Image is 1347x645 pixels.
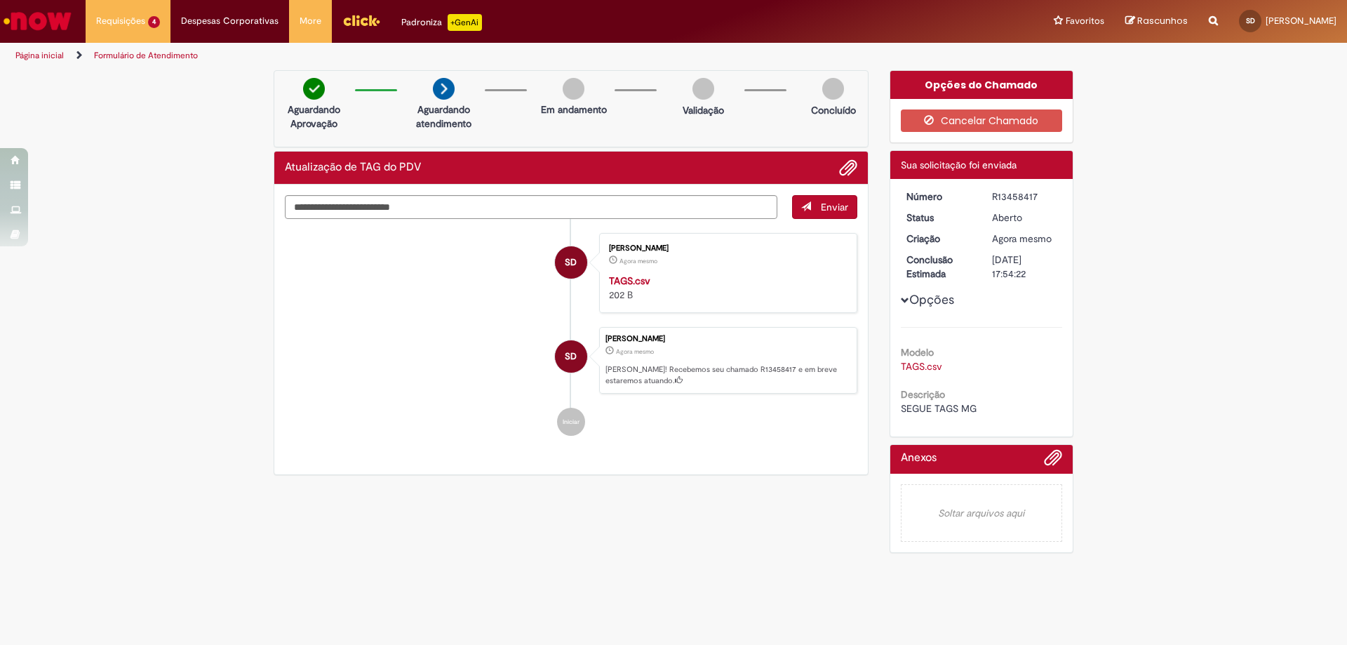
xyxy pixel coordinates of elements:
p: +GenAi [448,14,482,31]
dt: Número [896,189,982,204]
span: SD [565,246,577,279]
a: TAGS.csv [609,274,650,287]
a: Formulário de Atendimento [94,50,198,61]
span: Enviar [821,201,848,213]
p: Aguardando Aprovação [280,102,348,131]
div: Sofia Daibert [555,340,587,373]
div: Opções do Chamado [890,71,1073,99]
span: SEGUE TAGS MG [901,402,977,415]
img: img-circle-grey.png [563,78,584,100]
li: Sofia Daibert [285,327,857,394]
span: Favoritos [1066,14,1104,28]
dt: Conclusão Estimada [896,253,982,281]
dt: Criação [896,232,982,246]
img: img-circle-grey.png [692,78,714,100]
time: 28/08/2025 14:54:13 [619,257,657,265]
time: 28/08/2025 14:54:19 [992,232,1052,245]
a: Download de TAGS.csv [901,360,942,373]
span: [PERSON_NAME] [1266,15,1336,27]
b: Modelo [901,346,934,359]
b: Descrição [901,388,945,401]
div: 202 B [609,274,843,302]
div: [DATE] 17:54:22 [992,253,1057,281]
div: 28/08/2025 14:54:19 [992,232,1057,246]
span: Agora mesmo [616,347,654,356]
time: 28/08/2025 14:54:19 [616,347,654,356]
ul: Trilhas de página [11,43,887,69]
span: SD [565,340,577,373]
button: Enviar [792,195,857,219]
span: Despesas Corporativas [181,14,279,28]
img: arrow-next.png [433,78,455,100]
span: Rascunhos [1137,14,1188,27]
p: Concluído [811,103,856,117]
div: Padroniza [401,14,482,31]
em: Soltar arquivos aqui [901,484,1063,542]
a: Página inicial [15,50,64,61]
h2: Atualização de TAG do PDV Histórico de tíquete [285,161,421,174]
h2: Anexos [901,452,937,465]
img: click_logo_yellow_360x200.png [342,10,380,31]
button: Cancelar Chamado [901,109,1063,132]
div: R13458417 [992,189,1057,204]
img: ServiceNow [1,7,74,35]
textarea: Digite sua mensagem aqui... [285,195,777,219]
div: [PERSON_NAME] [605,335,850,343]
dt: Status [896,211,982,225]
span: Agora mesmo [619,257,657,265]
button: Adicionar anexos [839,159,857,177]
span: 4 [148,16,160,28]
p: Aguardando atendimento [410,102,478,131]
p: Em andamento [541,102,607,117]
div: Sofia Daibert [555,246,587,279]
span: Requisições [96,14,145,28]
button: Adicionar anexos [1044,448,1062,474]
p: [PERSON_NAME]! Recebemos seu chamado R13458417 e em breve estaremos atuando. [605,364,850,386]
span: SD [1246,16,1255,25]
span: Sua solicitação foi enviada [901,159,1017,171]
img: check-circle-green.png [303,78,325,100]
span: Agora mesmo [992,232,1052,245]
ul: Histórico de tíquete [285,219,857,451]
a: Rascunhos [1125,15,1188,28]
span: More [300,14,321,28]
div: Aberto [992,211,1057,225]
img: img-circle-grey.png [822,78,844,100]
p: Validação [683,103,724,117]
div: [PERSON_NAME] [609,244,843,253]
